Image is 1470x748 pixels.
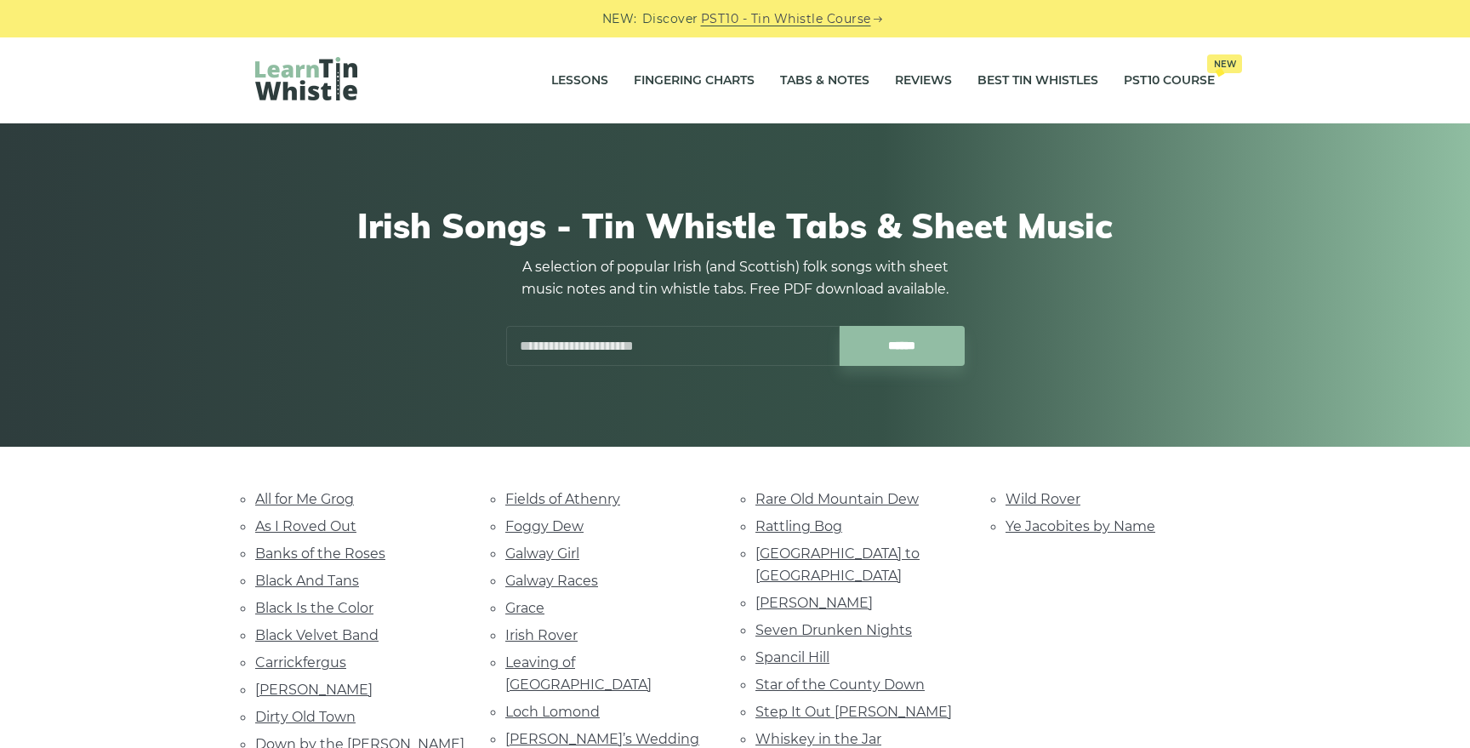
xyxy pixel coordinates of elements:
[755,491,919,507] a: Rare Old Mountain Dew
[551,60,608,102] a: Lessons
[505,491,620,507] a: Fields of Athenry
[505,704,600,720] a: Loch Lomond
[1124,60,1215,102] a: PST10 CourseNew
[505,600,544,616] a: Grace
[755,545,920,584] a: [GEOGRAPHIC_DATA] to [GEOGRAPHIC_DATA]
[505,731,699,747] a: [PERSON_NAME]’s Wedding
[255,491,354,507] a: All for Me Grog
[255,709,356,725] a: Dirty Old Town
[755,622,912,638] a: Seven Drunken Nights
[755,704,952,720] a: Step It Out [PERSON_NAME]
[255,682,373,698] a: [PERSON_NAME]
[505,573,598,589] a: Galway Races
[755,649,829,665] a: Spancil Hill
[255,57,357,100] img: LearnTinWhistle.com
[255,205,1215,246] h1: Irish Songs - Tin Whistle Tabs & Sheet Music
[255,627,379,643] a: Black Velvet Band
[977,60,1098,102] a: Best Tin Whistles
[1006,518,1155,534] a: Ye Jacobites by Name
[505,545,579,562] a: Galway Girl
[755,595,873,611] a: [PERSON_NAME]
[755,518,842,534] a: Rattling Bog
[895,60,952,102] a: Reviews
[255,573,359,589] a: Black And Tans
[1207,54,1242,73] span: New
[755,677,925,693] a: Star of the County Down
[255,545,385,562] a: Banks of the Roses
[255,600,373,616] a: Black Is the Color
[780,60,869,102] a: Tabs & Notes
[255,518,356,534] a: As I Roved Out
[505,627,578,643] a: Irish Rover
[755,731,881,747] a: Whiskey in the Jar
[255,654,346,671] a: Carrickfergus
[505,654,652,693] a: Leaving of [GEOGRAPHIC_DATA]
[505,518,584,534] a: Foggy Dew
[505,256,965,300] p: A selection of popular Irish (and Scottish) folk songs with sheet music notes and tin whistle tab...
[1006,491,1080,507] a: Wild Rover
[634,60,755,102] a: Fingering Charts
